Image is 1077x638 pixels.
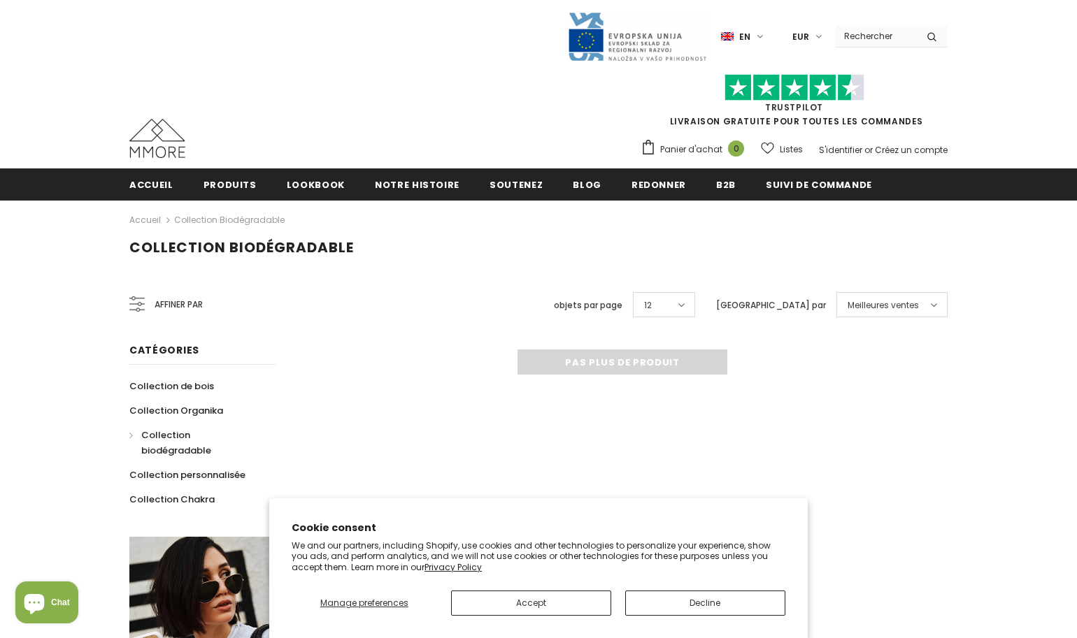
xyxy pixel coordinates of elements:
[129,178,173,191] span: Accueil
[141,428,211,457] span: Collection biodégradable
[641,80,948,127] span: LIVRAISON GRATUITE POUR TOUTES LES COMMANDES
[490,178,543,191] span: soutenez
[641,139,751,160] a: Panier d'achat 0
[716,168,736,200] a: B2B
[204,168,257,200] a: Produits
[761,137,803,161] a: Listes
[725,74,864,101] img: Faites confiance aux étoiles pilotes
[129,212,161,229] a: Accueil
[11,581,83,627] inbox-online-store-chat: Shopify online store chat
[129,374,214,398] a: Collection de bois
[129,468,245,481] span: Collection personnalisée
[660,143,722,157] span: Panier d'achat
[766,168,872,200] a: Suivi de commande
[739,30,750,44] span: en
[864,144,873,156] span: or
[573,178,601,191] span: Blog
[129,398,223,423] a: Collection Organika
[644,298,652,312] span: 12
[129,493,215,506] span: Collection Chakra
[292,590,437,616] button: Manage preferences
[375,178,459,191] span: Notre histoire
[716,298,826,312] label: [GEOGRAPHIC_DATA] par
[451,590,611,616] button: Accept
[780,143,803,157] span: Listes
[375,168,459,200] a: Notre histoire
[155,297,203,312] span: Affiner par
[836,26,916,46] input: Search Site
[728,140,744,157] span: 0
[716,178,736,191] span: B2B
[287,178,345,191] span: Lookbook
[721,31,734,43] img: i-lang-1.png
[129,404,223,417] span: Collection Organika
[129,343,199,357] span: Catégories
[792,30,809,44] span: EUR
[292,540,785,573] p: We and our partners, including Shopify, use cookies and other technologies to personalize your ex...
[554,298,622,312] label: objets par page
[129,463,245,487] a: Collection personnalisée
[129,379,214,393] span: Collection de bois
[292,521,785,535] h2: Cookie consent
[129,168,173,200] a: Accueil
[425,561,482,573] a: Privacy Policy
[287,168,345,200] a: Lookbook
[765,101,823,113] a: TrustPilot
[819,144,862,156] a: S'identifier
[567,11,707,62] img: Javni Razpis
[766,178,872,191] span: Suivi de commande
[129,487,215,512] a: Collection Chakra
[573,168,601,200] a: Blog
[129,238,354,257] span: Collection biodégradable
[632,178,686,191] span: Redonner
[567,30,707,42] a: Javni Razpis
[320,597,408,609] span: Manage preferences
[625,590,785,616] button: Decline
[129,423,261,463] a: Collection biodégradable
[174,214,285,226] a: Collection biodégradable
[204,178,257,191] span: Produits
[848,298,919,312] span: Meilleures ventes
[875,144,948,156] a: Créez un compte
[129,119,185,158] img: Cas MMORE
[632,168,686,200] a: Redonner
[490,168,543,200] a: soutenez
